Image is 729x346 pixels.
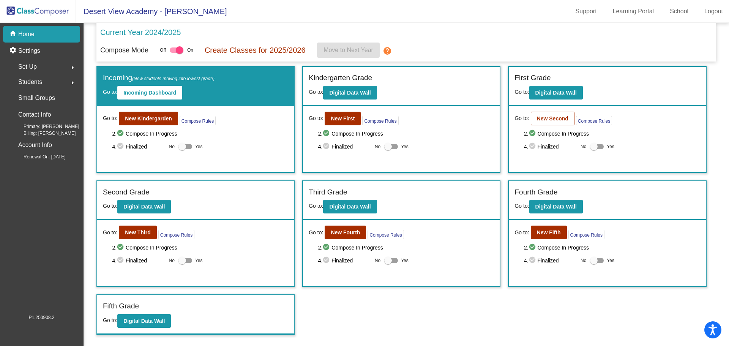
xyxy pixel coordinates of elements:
span: No [375,257,380,264]
mat-icon: check_circle [529,142,538,151]
span: Yes [401,256,409,265]
span: Go to: [103,229,117,237]
b: New Fourth [331,229,360,235]
span: Go to: [514,203,529,209]
p: Settings [18,46,40,55]
mat-icon: check_circle [529,129,538,138]
mat-icon: check_circle [529,256,538,265]
p: Create Classes for 2025/2026 [205,44,306,56]
span: 4. Finalized [318,142,371,151]
span: 2. Compose In Progress [112,129,288,138]
label: Incoming [103,73,215,84]
button: Compose Rules [568,230,604,239]
span: Go to: [103,317,117,323]
b: New Third [125,229,151,235]
p: Small Groups [18,93,55,103]
p: Compose Mode [100,45,148,55]
a: Learning Portal [607,5,660,17]
span: Set Up [18,62,37,72]
span: (New students moving into lowest grade) [132,76,215,81]
b: Digital Data Wall [123,318,165,324]
span: Go to: [514,114,529,122]
button: Digital Data Wall [529,200,583,213]
button: New Third [119,226,157,239]
button: Digital Data Wall [323,86,377,100]
button: New Fourth [325,226,366,239]
span: No [375,143,380,150]
span: Yes [195,256,203,265]
span: No [169,257,175,264]
b: Digital Data Wall [123,204,165,210]
b: Incoming Dashboard [123,90,176,96]
span: 4. Finalized [524,142,577,151]
b: Digital Data Wall [329,204,371,210]
mat-icon: check_circle [322,243,331,252]
mat-icon: home [9,30,18,39]
button: New Kindergarden [119,112,178,125]
mat-icon: check_circle [117,142,126,151]
span: 4. Finalized [112,256,165,265]
button: New Fifth [531,226,567,239]
span: Go to: [309,89,323,95]
label: Third Grade [309,187,347,198]
p: Account Info [18,140,52,150]
a: Logout [698,5,729,17]
span: Go to: [103,114,117,122]
b: New Second [537,115,568,122]
b: New Kindergarden [125,115,172,122]
span: Go to: [309,203,323,209]
b: New First [331,115,355,122]
span: Move to Next Year [323,47,373,53]
span: No [581,143,586,150]
span: Yes [401,142,409,151]
a: School [664,5,694,17]
span: Go to: [514,229,529,237]
span: Desert View Academy - [PERSON_NAME] [76,5,227,17]
button: Compose Rules [576,116,612,125]
b: New Fifth [537,229,561,235]
mat-icon: help [383,46,392,55]
b: Digital Data Wall [535,90,577,96]
span: Yes [195,142,203,151]
span: Students [18,77,42,87]
mat-icon: check_circle [322,142,331,151]
span: 2. Compose In Progress [318,243,494,252]
p: Home [18,30,35,39]
button: Compose Rules [180,116,216,125]
button: Compose Rules [362,116,398,125]
mat-icon: settings [9,46,18,55]
span: 4. Finalized [524,256,577,265]
span: Go to: [309,114,323,122]
p: Current Year 2024/2025 [100,27,181,38]
button: Compose Rules [368,230,404,239]
span: On [187,47,193,54]
button: Digital Data Wall [117,314,171,328]
span: Yes [607,142,614,151]
button: New Second [531,112,574,125]
mat-icon: check_circle [117,243,126,252]
label: Second Grade [103,187,150,198]
mat-icon: check_circle [117,129,126,138]
mat-icon: arrow_right [68,63,77,72]
span: Go to: [103,89,117,95]
span: Go to: [514,89,529,95]
span: Off [160,47,166,54]
label: Fifth Grade [103,301,139,312]
span: Yes [607,256,614,265]
mat-icon: check_circle [529,243,538,252]
b: Digital Data Wall [329,90,371,96]
mat-icon: check_circle [322,129,331,138]
button: Move to Next Year [317,43,380,58]
span: Billing: [PERSON_NAME] [11,130,76,137]
span: Go to: [103,203,117,209]
span: Go to: [309,229,323,237]
a: Support [570,5,603,17]
span: 2. Compose In Progress [524,243,700,252]
b: Digital Data Wall [535,204,577,210]
span: 2. Compose In Progress [318,129,494,138]
span: 2. Compose In Progress [112,243,288,252]
span: Primary: [PERSON_NAME] [11,123,79,130]
span: 2. Compose In Progress [524,129,700,138]
button: Digital Data Wall [323,200,377,213]
button: Compose Rules [158,230,194,239]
